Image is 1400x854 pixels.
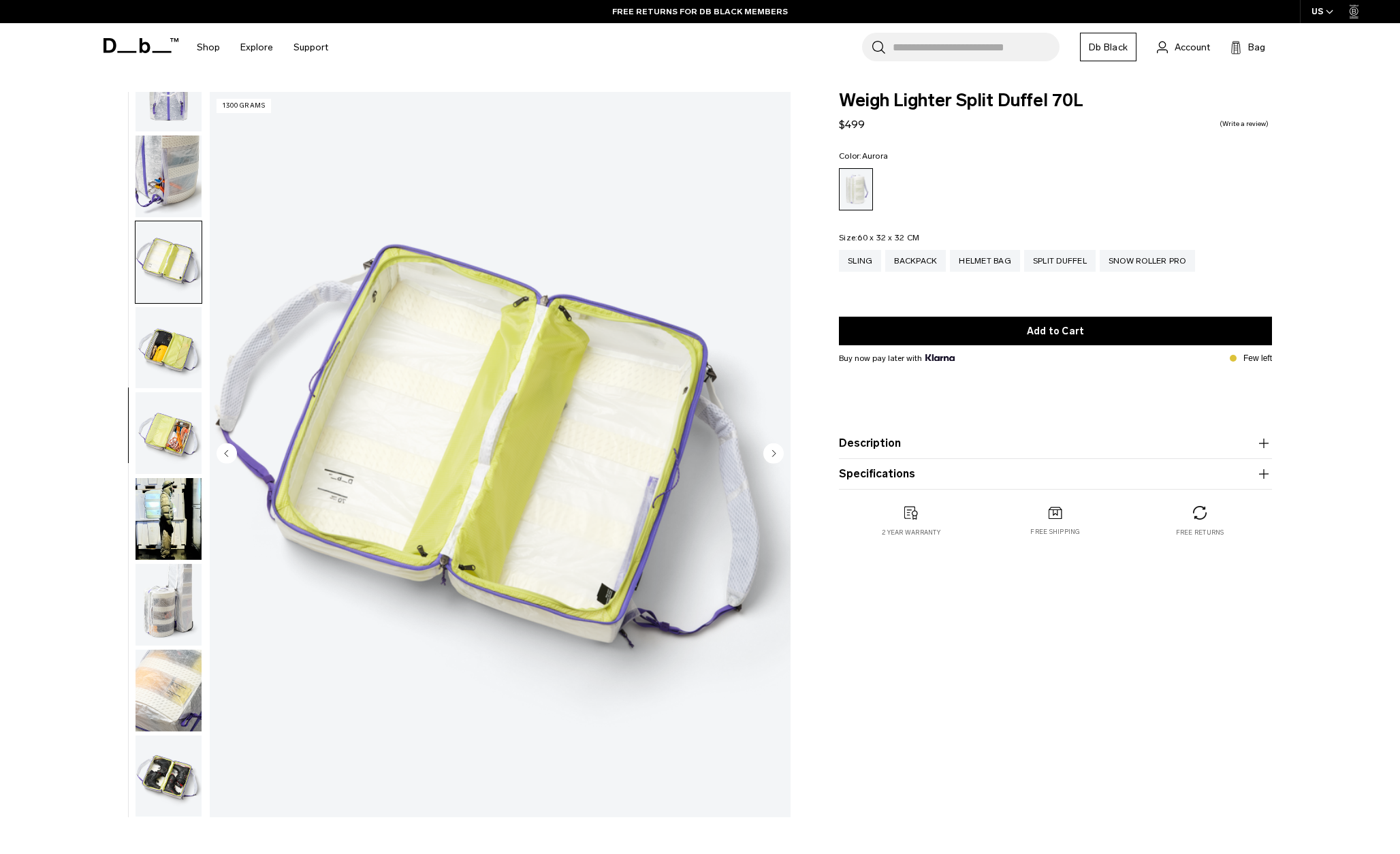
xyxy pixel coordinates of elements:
[1030,527,1080,537] p: Free shipping
[1176,528,1224,537] p: Free returns
[135,135,202,218] button: Weigh_Lighter_Split_Duffel_70L_4.png
[1220,121,1269,127] a: Write a review
[857,233,919,242] span: 60 x 32 x 32 CM
[612,5,788,18] a: FREE RETURNS FOR DB BLACK MEMBERS
[839,152,888,160] legend: Color:
[197,23,220,72] a: Shop
[135,563,202,646] button: Weigh_Lighter_Split_Duffel_70L_9.png
[135,649,202,732] button: Weigh_Lighter_Split_Duffel_70L_10.png
[882,528,940,537] p: 2 year warranty
[135,306,202,390] button: Weigh_Lighter_Split_Duffel_70L_6.png
[135,221,202,304] button: Weigh_Lighter_Split_Duffel_70L_5.png
[1100,250,1195,272] a: Snow Roller Pro
[1175,40,1210,54] span: Account
[217,443,237,466] button: Previous slide
[135,735,202,818] button: Weigh_Lighter_Split_Duffel_70L_8.png
[217,99,271,113] p: 1300 grams
[839,435,1272,452] button: Description
[839,168,873,210] a: Aurora
[293,23,328,72] a: Support
[210,92,791,817] li: 6 / 12
[925,354,955,361] img: {"height" => 20, "alt" => "Klarna"}
[950,250,1020,272] a: Helmet Bag
[839,317,1272,345] button: Add to Cart
[1243,352,1272,364] p: Few left
[839,466,1272,482] button: Specifications
[136,478,202,560] img: Weigh Lighter Split Duffel 70L Aurora
[136,564,202,646] img: Weigh_Lighter_Split_Duffel_70L_9.png
[240,23,273,72] a: Explore
[136,307,202,389] img: Weigh_Lighter_Split_Duffel_70L_6.png
[135,392,202,475] button: Weigh_Lighter_Split_Duffel_70L_7.png
[187,23,338,72] nav: Main Navigation
[1230,39,1265,55] button: Bag
[1024,250,1096,272] a: Split Duffel
[136,392,202,474] img: Weigh_Lighter_Split_Duffel_70L_7.png
[136,650,202,731] img: Weigh_Lighter_Split_Duffel_70L_10.png
[885,250,946,272] a: Backpack
[1248,40,1265,54] span: Bag
[839,92,1272,110] span: Weigh Lighter Split Duffel 70L
[862,151,889,161] span: Aurora
[839,118,865,131] span: $499
[210,92,791,817] img: Weigh_Lighter_Split_Duffel_70L_5.png
[135,477,202,560] button: Weigh Lighter Split Duffel 70L Aurora
[136,736,202,817] img: Weigh_Lighter_Split_Duffel_70L_8.png
[839,234,919,242] legend: Size:
[1157,39,1210,55] a: Account
[1080,33,1136,61] a: Db Black
[839,352,955,364] span: Buy now pay later with
[136,136,202,217] img: Weigh_Lighter_Split_Duffel_70L_4.png
[136,221,202,303] img: Weigh_Lighter_Split_Duffel_70L_5.png
[763,443,784,466] button: Next slide
[839,250,881,272] a: Sling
